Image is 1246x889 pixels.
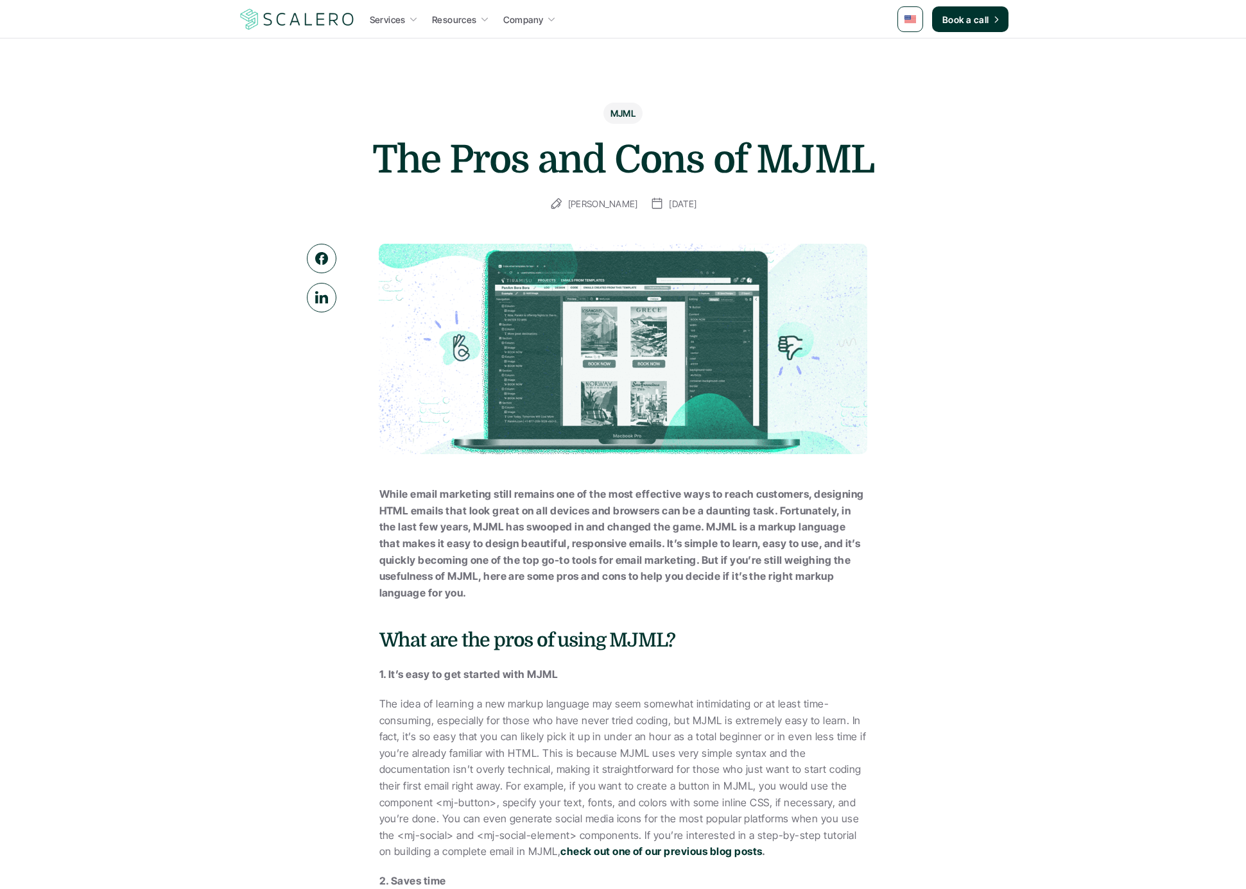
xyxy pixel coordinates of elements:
[568,196,638,212] p: [PERSON_NAME]
[238,8,356,31] a: Scalero company logo
[669,196,697,212] p: [DATE]
[610,106,636,120] p: MJML
[379,487,867,599] strong: While email marketing still remains one of the most effective ways to reach customers, designing ...
[367,137,880,183] h1: The Pros and Cons of MJML
[432,13,477,26] p: Resources
[560,845,762,858] a: check out one of our previous blog posts
[932,6,1008,32] a: Book a call
[379,668,558,681] strong: 1. It’s easy to get started with MJML
[503,13,544,26] p: Company
[379,627,867,654] h4: What are the pros of using MJML?
[238,7,356,31] img: Scalero company logo
[762,845,765,858] strong: .
[942,13,989,26] p: Book a call
[379,874,446,887] strong: 2. Saves time
[370,13,406,26] p: Services
[379,696,867,860] p: The idea of learning a new markup language may seem somewhat intimidating or at least time-consum...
